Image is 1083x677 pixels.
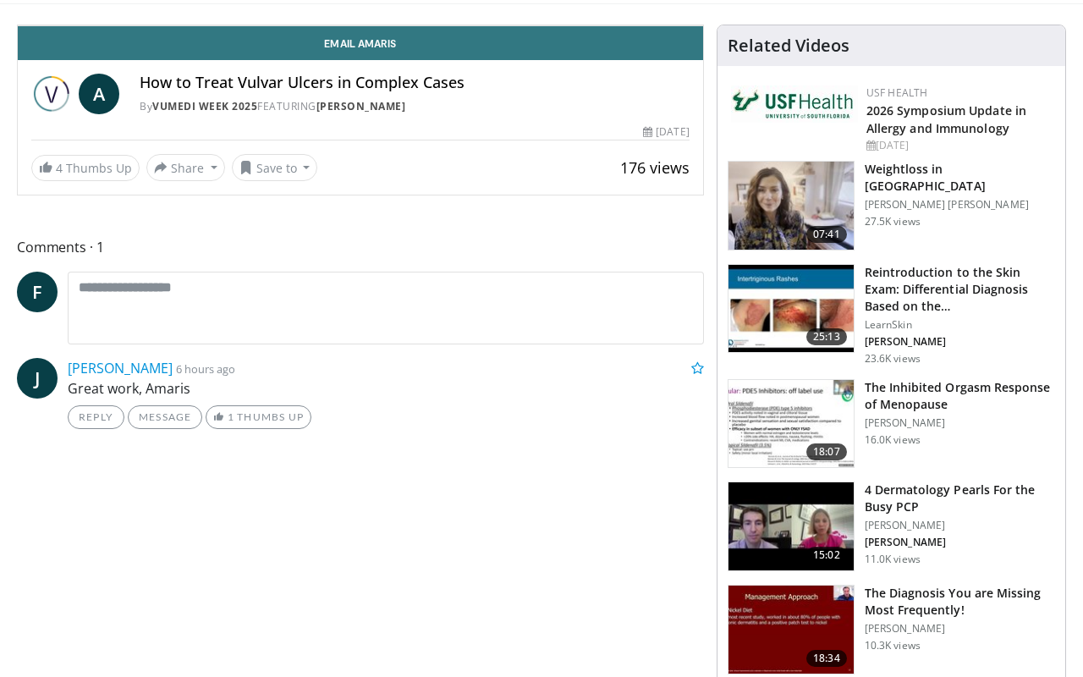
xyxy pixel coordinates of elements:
img: 283c0f17-5e2d-42ba-a87c-168d447cdba4.150x105_q85_crop-smart_upscale.jpg [728,380,854,468]
p: [PERSON_NAME] [865,416,1055,430]
a: [PERSON_NAME] [68,359,173,377]
p: 11.0K views [865,553,921,566]
span: Comments 1 [17,236,704,258]
a: A [79,74,119,114]
a: 1 Thumbs Up [206,405,311,429]
div: [DATE] [866,138,1052,153]
span: 176 views [620,157,690,178]
a: F [17,272,58,312]
h4: How to Treat Vulvar Ulcers in Complex Cases [140,74,690,92]
h3: The Diagnosis You are Missing Most Frequently! [865,585,1055,619]
img: 022c50fb-a848-4cac-a9d8-ea0906b33a1b.150x105_q85_crop-smart_upscale.jpg [728,265,854,353]
img: 04c704bc-886d-4395-b463-610399d2ca6d.150x105_q85_crop-smart_upscale.jpg [728,482,854,570]
button: Share [146,154,225,181]
p: 10.3K views [865,639,921,652]
span: 15:02 [806,547,847,564]
p: [PERSON_NAME] [865,622,1055,636]
span: 1 [228,410,234,423]
img: 6ba8804a-8538-4002-95e7-a8f8012d4a11.png.150x105_q85_autocrop_double_scale_upscale_version-0.2.jpg [731,85,858,123]
a: Vumedi Week 2025 [152,99,257,113]
a: 18:34 The Diagnosis You are Missing Most Frequently! [PERSON_NAME] 10.3K views [728,585,1055,674]
span: 25:13 [806,328,847,345]
span: 4 [56,160,63,176]
a: 18:07 The Inhibited Orgasm Response of Menopause [PERSON_NAME] 16.0K views [728,379,1055,469]
a: 25:13 Reintroduction to the Skin Exam: Differential Diagnosis Based on the… LearnSkin [PERSON_NAM... [728,264,1055,366]
span: 18:07 [806,443,847,460]
h3: Reintroduction to the Skin Exam: Differential Diagnosis Based on the… [865,264,1055,315]
h3: Weightloss in [GEOGRAPHIC_DATA] [865,161,1055,195]
button: Save to [232,154,318,181]
p: 23.6K views [865,352,921,366]
p: LearnSkin [865,318,1055,332]
a: [PERSON_NAME] [316,99,406,113]
p: [PERSON_NAME] [865,335,1055,349]
p: 27.5K views [865,215,921,228]
p: 16.0K views [865,433,921,447]
h3: The Inhibited Orgasm Response of Menopause [865,379,1055,413]
p: [PERSON_NAME] [PERSON_NAME] [865,198,1055,212]
h4: Related Videos [728,36,849,56]
video-js: Video Player [18,25,703,26]
small: 6 hours ago [176,361,235,377]
a: 2026 Symposium Update in Allergy and Immunology [866,102,1026,136]
span: 07:41 [806,226,847,243]
img: 9983fed1-7565-45be-8934-aef1103ce6e2.150x105_q85_crop-smart_upscale.jpg [728,162,854,250]
a: J [17,358,58,399]
a: Email Amaris [18,26,703,60]
a: 07:41 Weightloss in [GEOGRAPHIC_DATA] [PERSON_NAME] [PERSON_NAME] 27.5K views [728,161,1055,250]
span: 18:34 [806,650,847,667]
a: USF Health [866,85,928,100]
p: Great work, Amaris [68,378,704,399]
a: Reply [68,405,124,429]
div: [DATE] [643,124,689,140]
img: 52a0b0fc-6587-4d56-b82d-d28da2c4b41b.150x105_q85_crop-smart_upscale.jpg [728,586,854,674]
img: Vumedi Week 2025 [31,74,72,114]
div: By FEATURING [140,99,690,114]
a: Message [128,405,202,429]
a: 4 Thumbs Up [31,155,140,181]
p: [PERSON_NAME] [865,536,1055,549]
a: 15:02 4 Dermatology Pearls For the Busy PCP [PERSON_NAME] [PERSON_NAME] 11.0K views [728,482,1055,571]
h3: 4 Dermatology Pearls For the Busy PCP [865,482,1055,515]
p: [PERSON_NAME] [865,519,1055,532]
